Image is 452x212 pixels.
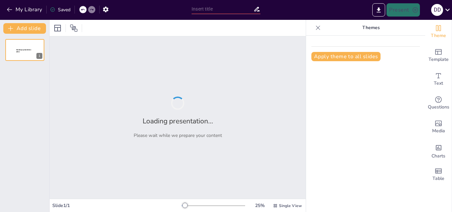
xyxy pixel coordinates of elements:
button: Add slide [3,23,46,34]
span: Table [432,175,444,182]
div: Add ready made slides [425,44,452,67]
span: Charts [431,152,445,160]
span: Template [429,56,449,63]
span: Media [432,127,445,135]
span: Theme [431,32,446,39]
div: Layout [52,23,63,33]
span: Position [70,24,78,32]
div: Add text boxes [425,67,452,91]
span: Text [434,80,443,87]
button: Apply theme to all slides [311,52,381,61]
div: 1 [5,39,44,61]
span: Questions [428,104,449,111]
span: Sendsteps presentation editor [16,49,31,53]
div: Slide 1 / 1 [52,202,182,209]
div: Change the overall theme [425,20,452,44]
input: Insert title [192,4,253,14]
p: Please wait while we prepare your content [134,132,222,139]
p: Themes [323,20,419,36]
button: Export to PowerPoint [372,3,385,17]
div: 1 [36,53,42,59]
div: Get real-time input from your audience [425,91,452,115]
span: Single View [279,203,302,208]
div: Add charts and graphs [425,139,452,163]
div: Add a table [425,163,452,187]
button: D D [431,3,443,17]
div: Add images, graphics, shapes or video [425,115,452,139]
div: Saved [50,7,70,13]
button: Present [386,3,420,17]
div: D D [431,4,443,16]
button: My Library [5,4,45,15]
div: 25 % [252,202,268,209]
h2: Loading presentation... [143,116,213,126]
